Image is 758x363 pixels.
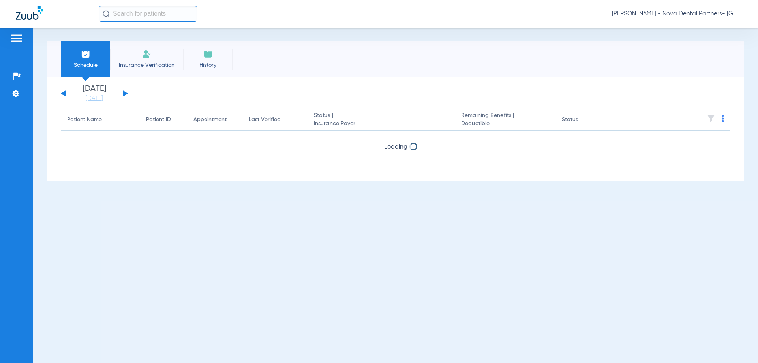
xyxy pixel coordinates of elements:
[142,49,152,59] img: Manual Insurance Verification
[116,61,177,69] span: Insurance Verification
[99,6,197,22] input: Search for patients
[612,10,742,18] span: [PERSON_NAME] - Nova Dental Partners- [GEOGRAPHIC_DATA]
[707,115,715,122] img: filter.svg
[146,116,181,124] div: Patient ID
[722,115,724,122] img: group-dot-blue.svg
[249,116,281,124] div: Last Verified
[71,85,118,102] li: [DATE]
[67,116,133,124] div: Patient Name
[10,34,23,43] img: hamburger-icon
[67,116,102,124] div: Patient Name
[103,10,110,17] img: Search Icon
[193,116,236,124] div: Appointment
[146,116,171,124] div: Patient ID
[16,6,43,20] img: Zuub Logo
[189,61,227,69] span: History
[384,144,407,150] span: Loading
[555,109,609,131] th: Status
[314,120,448,128] span: Insurance Payer
[193,116,227,124] div: Appointment
[71,94,118,102] a: [DATE]
[461,120,549,128] span: Deductible
[455,109,555,131] th: Remaining Benefits |
[308,109,455,131] th: Status |
[249,116,301,124] div: Last Verified
[81,49,90,59] img: Schedule
[203,49,213,59] img: History
[67,61,104,69] span: Schedule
